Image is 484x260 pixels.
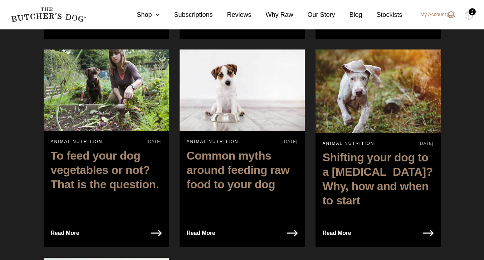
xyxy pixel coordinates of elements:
[469,8,476,15] div: 2
[423,230,434,236] img: arrow-right-white.png
[187,228,215,238] p: Read More
[287,230,298,236] img: arrow-right-white.png
[419,140,433,147] p: [DATE]
[251,10,293,20] a: Why Raw
[187,138,239,145] p: ANIMAL NUTRITION
[180,145,305,199] a: Common myths around feeding raw food to your dog
[44,145,169,199] a: To feed your dog vegetables or not? That is the question.
[180,219,223,247] a: Read More
[51,138,103,145] p: ANIMAL NUTRITION
[122,10,160,20] a: Shop
[293,10,335,20] a: Our Story
[151,230,162,236] img: arrow-right-white.png
[335,10,362,20] a: Blog
[160,10,212,20] a: Subscriptions
[316,147,441,215] a: Shifting your dog to a [MEDICAL_DATA]? Why, how and when to start
[283,138,297,145] p: [DATE]
[51,228,79,238] p: Read More
[147,138,161,145] p: [DATE]
[44,219,87,247] a: Read More
[323,140,375,147] p: ANIMAL NUTRITION
[316,219,358,247] a: Read More
[362,10,402,20] a: Stockists
[323,228,351,238] p: Read More
[212,10,251,20] a: Reviews
[464,11,473,20] img: TBD_Cart-Full.png
[413,10,455,19] a: My Account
